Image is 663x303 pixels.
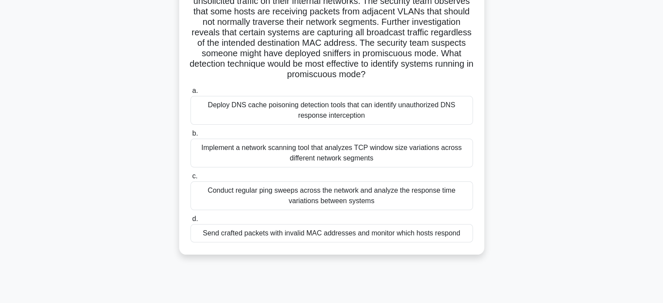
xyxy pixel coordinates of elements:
[190,224,473,242] div: Send crafted packets with invalid MAC addresses and monitor which hosts respond
[192,87,198,94] span: a.
[190,96,473,125] div: Deploy DNS cache poisoning detection tools that can identify unauthorized DNS response interception
[192,215,198,222] span: d.
[192,129,198,137] span: b.
[190,181,473,210] div: Conduct regular ping sweeps across the network and analyze the response time variations between s...
[190,139,473,167] div: Implement a network scanning tool that analyzes TCP window size variations across different netwo...
[192,172,197,180] span: c.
